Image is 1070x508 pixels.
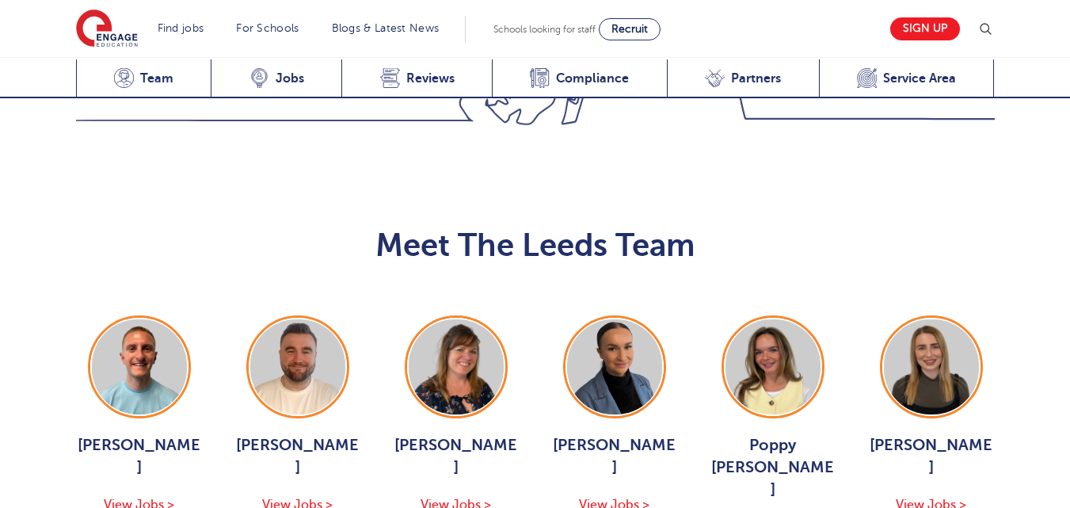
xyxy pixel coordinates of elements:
a: Find jobs [158,22,204,34]
h2: Meet The Leeds Team [76,227,995,265]
a: For Schools [236,22,299,34]
span: Partners [731,71,781,86]
span: Service Area [883,71,956,86]
a: Recruit [599,18,661,40]
a: Partners [667,59,819,98]
span: Team [140,71,173,86]
img: Engage Education [76,10,138,49]
img: George Dignam [92,319,187,414]
a: Jobs [211,59,341,98]
a: Reviews [341,59,492,98]
a: Service Area [819,59,995,98]
span: [PERSON_NAME] [868,434,995,479]
span: Poppy [PERSON_NAME] [710,434,836,501]
span: [PERSON_NAME] [76,434,203,479]
span: Schools looking for staff [493,24,596,35]
span: [PERSON_NAME] [234,434,361,479]
span: [PERSON_NAME] [393,434,520,479]
span: Jobs [276,71,304,86]
span: Reviews [406,71,455,86]
img: Poppy Burnside [725,319,821,414]
span: Recruit [611,23,648,35]
a: Team [76,59,211,98]
img: Chris Rushton [250,319,345,414]
a: Blogs & Latest News [332,22,440,34]
img: Joanne Wright [409,319,504,414]
img: Holly Johnson [567,319,662,414]
a: Sign up [890,17,960,40]
span: [PERSON_NAME] [551,434,678,479]
img: Layla McCosker [884,319,979,414]
a: Compliance [492,59,667,98]
span: Compliance [556,71,629,86]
